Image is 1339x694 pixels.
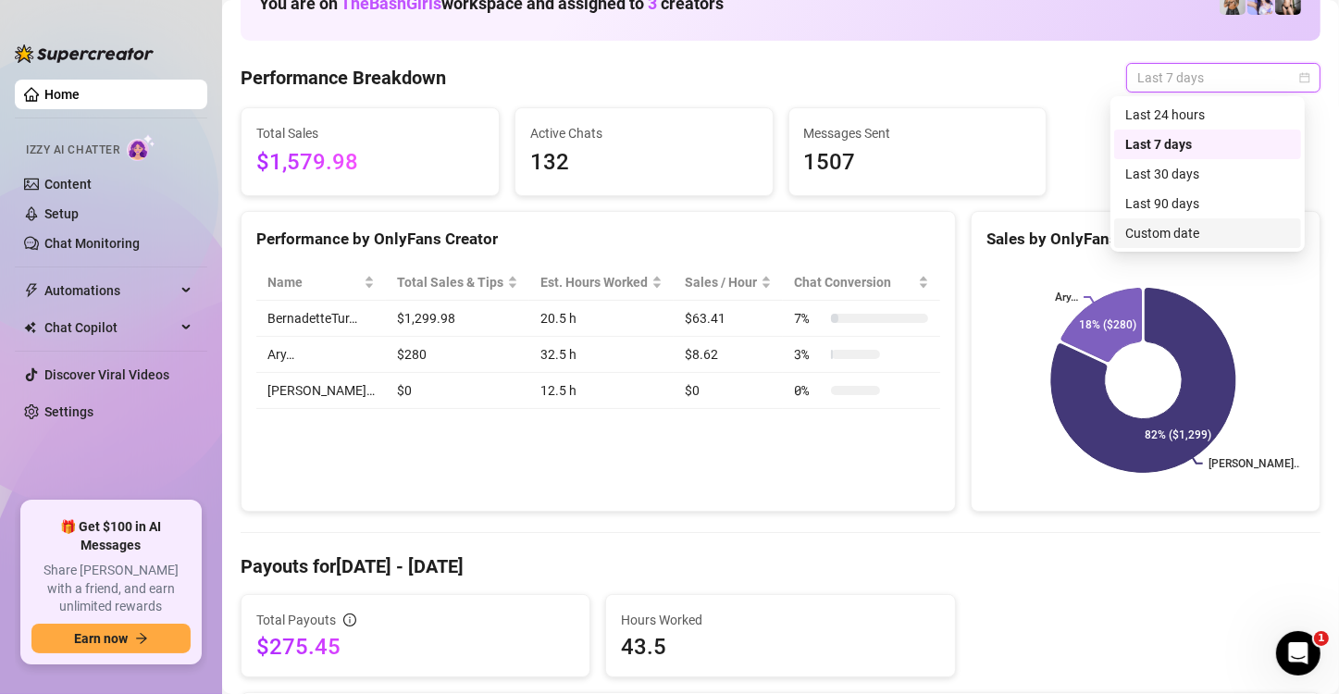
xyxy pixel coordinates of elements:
[256,301,386,337] td: BernadetteTur…
[31,518,191,554] span: 🎁 Get $100 in AI Messages
[674,301,783,337] td: $63.41
[529,301,674,337] td: 20.5 h
[74,631,128,646] span: Earn now
[256,373,386,409] td: [PERSON_NAME]…
[241,65,446,91] h4: Performance Breakdown
[1299,72,1310,83] span: calendar
[24,283,39,298] span: thunderbolt
[540,272,648,292] div: Est. Hours Worked
[44,313,176,342] span: Chat Copilot
[794,308,824,328] span: 7 %
[1125,164,1290,184] div: Last 30 days
[529,337,674,373] td: 32.5 h
[256,610,336,630] span: Total Payouts
[1314,631,1329,646] span: 1
[685,272,757,292] span: Sales / Hour
[674,373,783,409] td: $0
[31,562,191,616] span: Share [PERSON_NAME] with a friend, and earn unlimited rewards
[794,272,913,292] span: Chat Conversion
[256,145,484,180] span: $1,579.98
[397,272,503,292] span: Total Sales & Tips
[44,404,93,419] a: Settings
[804,123,1032,143] span: Messages Sent
[1209,457,1302,470] text: [PERSON_NAME]...
[529,373,674,409] td: 12.5 h
[530,123,758,143] span: Active Chats
[256,337,386,373] td: Ary…
[986,227,1305,252] div: Sales by OnlyFans Creator
[24,321,36,334] img: Chat Copilot
[15,44,154,63] img: logo-BBDzfeDw.svg
[1055,291,1078,304] text: Ary…
[386,301,529,337] td: $1,299.98
[783,265,939,301] th: Chat Conversion
[1125,134,1290,155] div: Last 7 days
[1114,218,1301,248] div: Custom date
[256,123,484,143] span: Total Sales
[621,610,939,630] span: Hours Worked
[530,145,758,180] span: 132
[267,272,360,292] span: Name
[44,177,92,192] a: Content
[1125,223,1290,243] div: Custom date
[44,367,169,382] a: Discover Viral Videos
[26,142,119,159] span: Izzy AI Chatter
[1276,631,1320,675] iframe: Intercom live chat
[44,276,176,305] span: Automations
[674,337,783,373] td: $8.62
[1125,193,1290,214] div: Last 90 days
[256,265,386,301] th: Name
[44,236,140,251] a: Chat Monitoring
[804,145,1032,180] span: 1507
[1114,159,1301,189] div: Last 30 days
[1125,105,1290,125] div: Last 24 hours
[343,613,356,626] span: info-circle
[127,134,155,161] img: AI Chatter
[386,373,529,409] td: $0
[1114,189,1301,218] div: Last 90 days
[31,624,191,653] button: Earn nowarrow-right
[256,632,575,662] span: $275.45
[135,632,148,645] span: arrow-right
[794,344,824,365] span: 3 %
[794,380,824,401] span: 0 %
[386,337,529,373] td: $280
[1137,64,1309,92] span: Last 7 days
[1114,100,1301,130] div: Last 24 hours
[256,227,940,252] div: Performance by OnlyFans Creator
[44,206,79,221] a: Setup
[621,632,939,662] span: 43.5
[241,553,1320,579] h4: Payouts for [DATE] - [DATE]
[674,265,783,301] th: Sales / Hour
[44,87,80,102] a: Home
[1114,130,1301,159] div: Last 7 days
[386,265,529,301] th: Total Sales & Tips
